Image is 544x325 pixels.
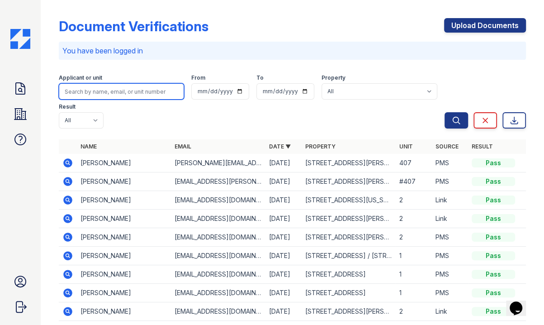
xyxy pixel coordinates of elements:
div: Pass [472,158,515,167]
td: [PERSON_NAME] [77,302,171,321]
td: [DATE] [265,228,302,247]
label: Property [322,74,345,81]
label: Result [59,103,76,110]
td: [STREET_ADDRESS][PERSON_NAME] [302,228,396,247]
td: [PERSON_NAME] [77,191,171,210]
td: [PERSON_NAME] [77,247,171,265]
img: CE_Icon_Blue-c292c112584629df590d857e76928e9f676e5b41ef8f769ba2f05ee15b207248.png [10,29,30,49]
td: [DATE] [265,247,302,265]
a: Unit [399,143,413,150]
td: [STREET_ADDRESS] [302,265,396,284]
td: [STREET_ADDRESS][PERSON_NAME] [302,302,396,321]
div: Pass [472,288,515,297]
input: Search by name, email, or unit number [59,83,184,100]
iframe: chat widget [506,289,535,316]
div: Pass [472,251,515,260]
td: [PERSON_NAME][EMAIL_ADDRESS][PERSON_NAME][DOMAIN_NAME] [171,154,265,172]
td: [PERSON_NAME] [77,265,171,284]
td: PMS [432,172,468,191]
td: [DATE] [265,284,302,302]
td: PMS [432,247,468,265]
a: Source [435,143,459,150]
td: [EMAIL_ADDRESS][PERSON_NAME][DOMAIN_NAME] [171,172,265,191]
td: [STREET_ADDRESS][PERSON_NAME] [302,172,396,191]
td: [STREET_ADDRESS][PERSON_NAME] [302,210,396,228]
td: 2 [396,191,432,210]
td: Link [432,302,468,321]
td: 407 [396,154,432,172]
td: [EMAIL_ADDRESS][DOMAIN_NAME] [171,302,265,321]
div: Pass [472,270,515,279]
td: [PERSON_NAME] [77,154,171,172]
a: Result [472,143,493,150]
td: [DATE] [265,154,302,172]
div: Pass [472,307,515,316]
td: [PERSON_NAME] [77,284,171,302]
td: PMS [432,284,468,302]
td: [EMAIL_ADDRESS][DOMAIN_NAME] [171,228,265,247]
td: #407 [396,172,432,191]
a: Name [80,143,97,150]
td: 2 [396,228,432,247]
a: Upload Documents [444,18,526,33]
a: Property [305,143,336,150]
td: 1 [396,247,432,265]
td: [EMAIL_ADDRESS][DOMAIN_NAME] [171,265,265,284]
td: Link [432,210,468,228]
td: [STREET_ADDRESS] / [STREET_ADDRESS][PERSON_NAME] [302,247,396,265]
td: 2 [396,210,432,228]
td: PMS [432,265,468,284]
td: [PERSON_NAME] [77,228,171,247]
td: PMS [432,154,468,172]
td: [DATE] [265,191,302,210]
div: Pass [472,196,515,205]
td: [EMAIL_ADDRESS][DOMAIN_NAME] [171,284,265,302]
div: Pass [472,214,515,223]
div: Pass [472,233,515,242]
td: [DATE] [265,265,302,284]
td: [EMAIL_ADDRESS][DOMAIN_NAME] [171,247,265,265]
td: [EMAIL_ADDRESS][DOMAIN_NAME] [171,191,265,210]
td: 1 [396,265,432,284]
td: [DATE] [265,302,302,321]
label: Applicant or unit [59,74,102,81]
td: [DATE] [265,210,302,228]
td: 1 [396,284,432,302]
td: [DATE] [265,172,302,191]
td: [STREET_ADDRESS][PERSON_NAME] [302,154,396,172]
td: [PERSON_NAME] [77,210,171,228]
p: You have been logged in [62,45,522,56]
td: [EMAIL_ADDRESS][DOMAIN_NAME] [171,210,265,228]
td: PMS [432,228,468,247]
td: 2 [396,302,432,321]
div: Pass [472,177,515,186]
td: [PERSON_NAME] [77,172,171,191]
div: Document Verifications [59,18,208,34]
label: From [191,74,205,81]
td: Link [432,191,468,210]
td: [STREET_ADDRESS][US_STATE] [302,191,396,210]
td: [STREET_ADDRESS] [302,284,396,302]
a: Date ▼ [269,143,291,150]
a: Email [175,143,191,150]
label: To [256,74,264,81]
